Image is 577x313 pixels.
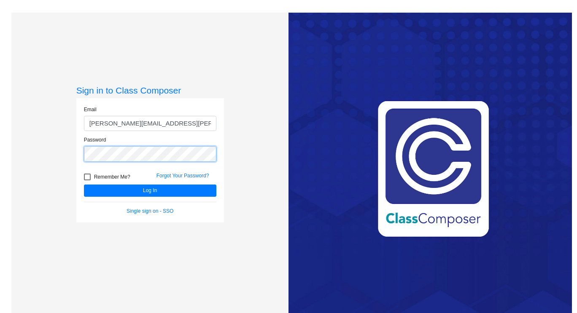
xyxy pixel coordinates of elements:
[84,136,106,144] label: Password
[84,106,97,113] label: Email
[127,208,173,214] a: Single sign on - SSO
[94,172,130,182] span: Remember Me?
[156,173,209,179] a: Forgot Your Password?
[76,85,224,96] h3: Sign in to Class Composer
[84,185,216,197] button: Log In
